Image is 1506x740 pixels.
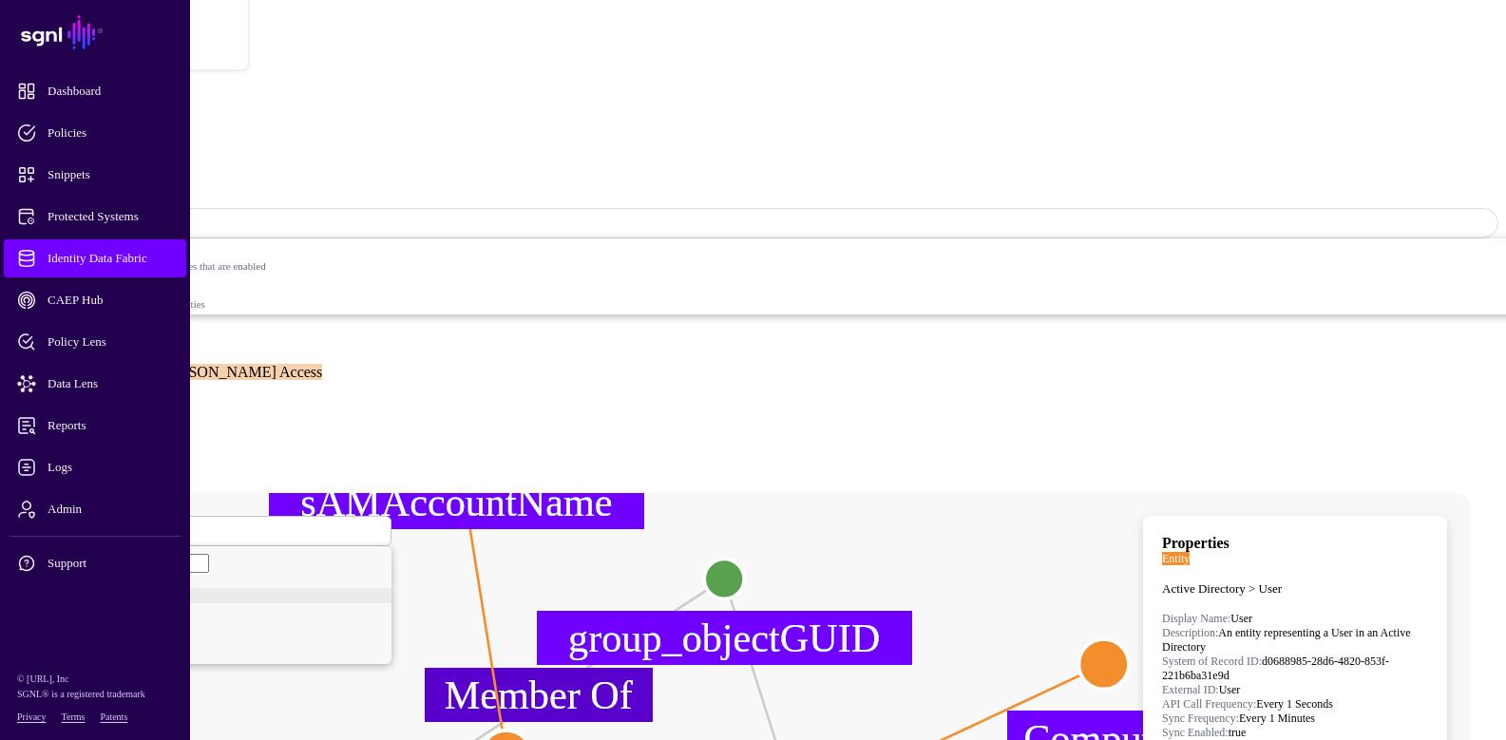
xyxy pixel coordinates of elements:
span: Dashboard [17,82,203,101]
span: Policies [17,123,203,142]
a: Snippets [4,156,186,194]
span: Admin [17,500,203,519]
h2: Active Directory [8,163,1498,189]
li: Every 1 Minutes [1162,712,1428,726]
li: User [1162,612,1428,626]
text: group_objectGUID [568,616,880,660]
strong: External ID: [1162,683,1219,696]
span: Entity [1162,552,1190,565]
a: Dashboard [4,72,186,110]
strong: Description: [1162,626,1218,639]
strong: API Call Frequency: [1162,697,1256,711]
a: Admin [4,490,186,528]
li: true [1162,726,1428,740]
span: Data Lens [17,374,203,393]
a: Reports [4,407,186,445]
a: Logs [4,448,186,486]
a: CAEP Hub [4,281,186,319]
strong: System of Record ID: [1162,655,1262,668]
li: d0688985-28d6-4820-853f-221b6ba31e9d [1162,655,1428,683]
li: Every 1 Seconds [1162,697,1428,712]
div: Active Directory [59,588,391,603]
strong: Sync Enabled: [1162,726,1229,739]
a: Policies [4,114,186,152]
text: sAMAccountName [300,480,612,524]
text: Member Of [445,673,634,717]
a: Policy Lens [4,323,186,361]
span: Support [17,554,203,573]
a: Privacy [17,712,47,722]
li: User [1162,683,1428,697]
span: Identity Data Fabric [17,249,203,268]
strong: Sync Frequency: [1162,712,1239,725]
span: Reports [17,416,203,435]
a: Terms [62,712,86,722]
a: Patents [100,712,127,722]
span: CAEP Hub [17,291,203,310]
span: Policy Lens [17,332,203,351]
span: Protected Systems [17,207,203,226]
a: Protected Systems [4,198,186,236]
a: Identity Data Fabric [4,239,186,277]
a: Data Lens [4,365,186,403]
p: SGNL® is a registered trademark [17,687,173,702]
strong: Display Name: [1162,612,1230,625]
span: Logs [17,458,203,477]
li: An entity representing a User in an Active Directory [1162,626,1428,655]
span: Snippets [17,165,203,184]
a: SGNL [11,11,179,53]
h3: Properties [1162,535,1428,552]
p: © [URL], Inc [17,672,173,687]
h4: Active Directory > User [1162,581,1428,597]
